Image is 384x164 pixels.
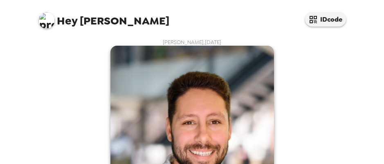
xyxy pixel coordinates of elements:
img: profile pic [38,12,55,29]
button: IDcode [305,12,346,27]
span: [PERSON_NAME] , [DATE] [163,39,221,46]
span: Hey [57,13,77,28]
span: [PERSON_NAME] [38,8,169,27]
